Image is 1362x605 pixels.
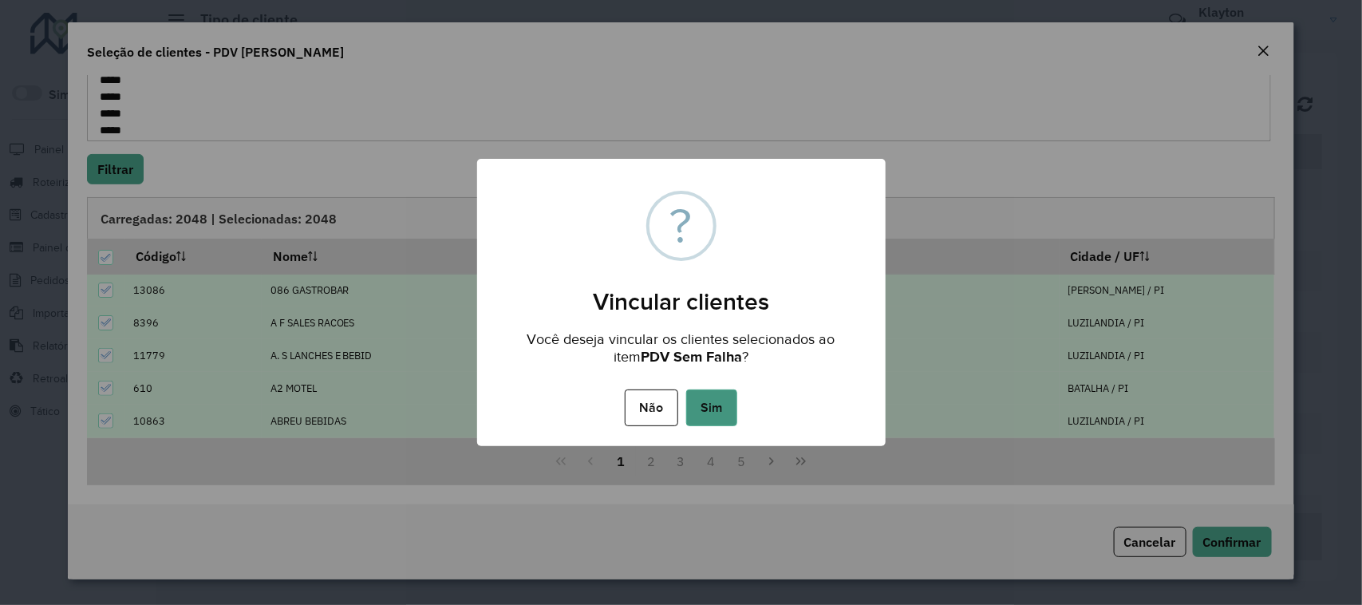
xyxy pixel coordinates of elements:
[670,194,693,258] div: ?
[625,389,678,426] button: Não
[477,316,886,370] div: Você deseja vincular os clientes selecionados ao item ?
[641,349,742,365] strong: PDV Sem Falha
[686,389,737,426] button: Sim
[477,268,886,316] h2: Vincular clientes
